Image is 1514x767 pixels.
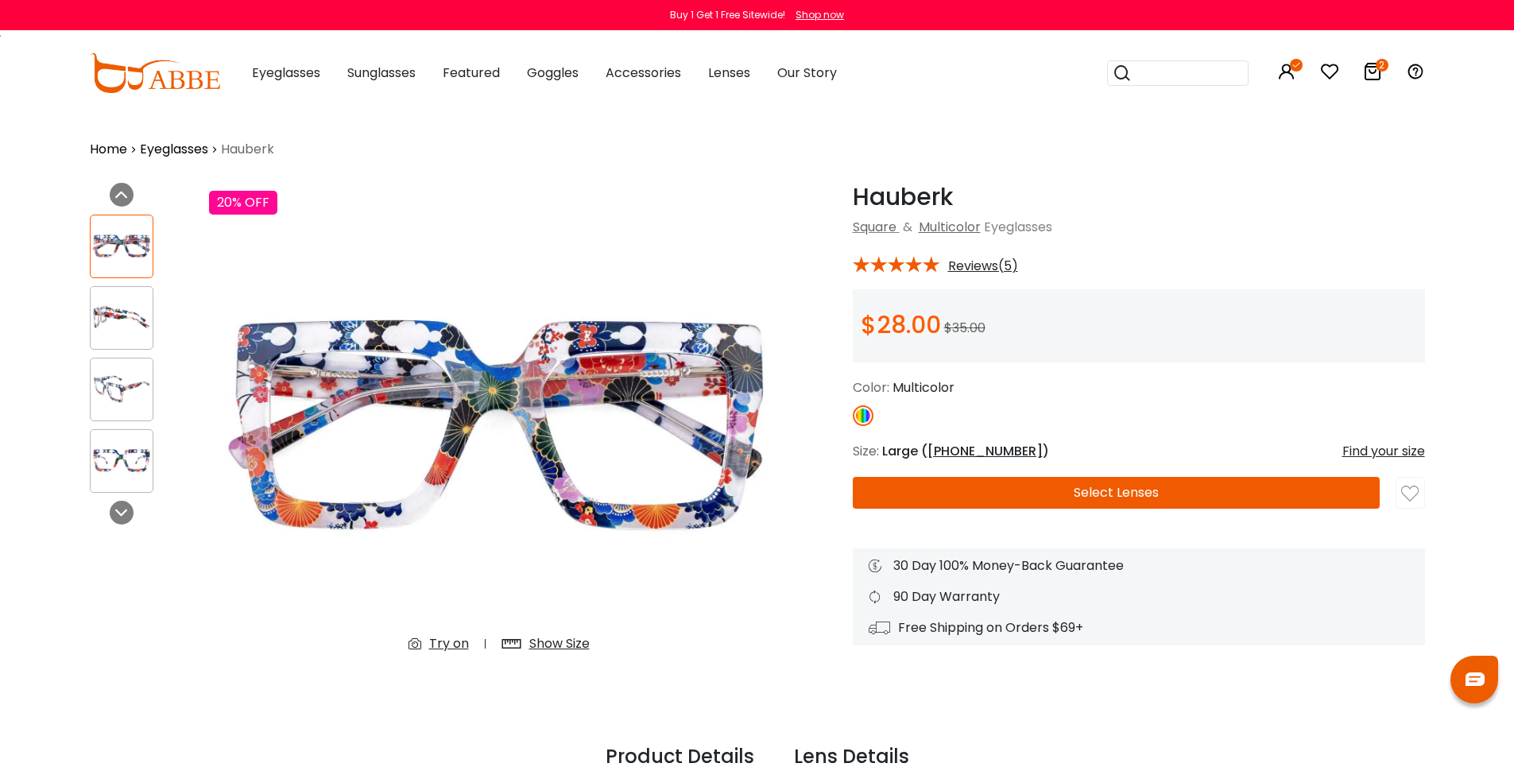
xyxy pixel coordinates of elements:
img: Hauberk Multicolor Acetate Eyeglasses , SpringHinges , UniversalBridgeFit Frames from ABBE Glasses [91,445,153,476]
img: abbeglasses.com [90,53,220,93]
span: Our Story [777,64,837,82]
span: Accessories [606,64,681,82]
span: Size: [853,442,879,460]
button: Select Lenses [853,477,1380,509]
span: & [900,218,916,236]
h1: Hauberk [853,183,1425,211]
a: Shop now [788,8,844,21]
span: [PHONE_NUMBER] [927,442,1043,460]
span: Multicolor [893,378,954,397]
span: Color: [853,378,889,397]
span: Eyeglasses [252,64,320,82]
span: Reviews(5) [948,259,1018,273]
div: 90 Day Warranty [869,587,1409,606]
div: Shop now [796,8,844,22]
span: Eyeglasses [984,218,1052,236]
span: Featured [443,64,500,82]
a: Multicolor [919,218,981,236]
img: Hauberk Multicolor Acetate Eyeglasses , SpringHinges , UniversalBridgeFit Frames from ABBE Glasses [91,230,153,261]
img: Hauberk Multicolor Acetate Eyeglasses , SpringHinges , UniversalBridgeFit Frames from ABBE Glasses [209,183,789,666]
div: Buy 1 Get 1 Free Sitewide! [670,8,785,22]
span: Hauberk [221,140,274,159]
img: chat [1466,672,1485,686]
img: Hauberk Multicolor Acetate Eyeglasses , SpringHinges , UniversalBridgeFit Frames from ABBE Glasses [91,302,153,333]
div: Try on [429,634,469,653]
span: Goggles [527,64,579,82]
span: Lenses [708,64,750,82]
span: Large ( ) [882,442,1049,460]
div: Show Size [529,634,590,653]
a: Home [90,140,127,159]
div: 20% OFF [209,191,277,215]
span: $35.00 [944,319,985,337]
a: Square [853,218,896,236]
div: Free Shipping on Orders $69+ [869,618,1409,637]
img: like [1401,485,1419,502]
span: $28.00 [861,308,941,342]
a: Eyeglasses [140,140,208,159]
span: Sunglasses [347,64,416,82]
div: 30 Day 100% Money-Back Guarantee [869,556,1409,575]
img: Hauberk Multicolor Acetate Eyeglasses , SpringHinges , UniversalBridgeFit Frames from ABBE Glasses [91,374,153,405]
div: Find your size [1342,442,1425,461]
i: 2 [1376,59,1388,72]
a: 2 [1363,65,1382,83]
